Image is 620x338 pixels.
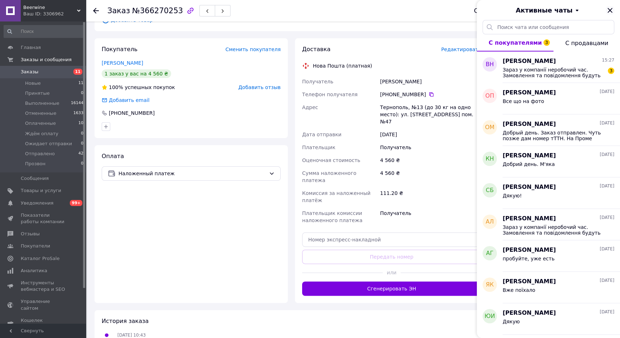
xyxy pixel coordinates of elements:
[25,100,59,107] span: Выполненные
[474,7,522,14] div: Статус заказа
[25,151,55,157] span: Отправлено
[483,20,614,34] input: Поиск чата или сообщения
[553,34,620,52] button: С продавцами
[477,177,620,209] button: СБ[PERSON_NAME][DATE]Дякую!
[503,67,604,78] span: Зараз у компанії неробочий час. Замовлення та повідомлення будуть оброблені з 10:00 найближчого р...
[21,57,72,63] span: Заказы и сообщения
[108,109,155,117] div: [PHONE_NUMBER]
[71,100,83,107] span: 16144
[102,69,171,78] div: 1 заказ у вас на 4 560 ₴
[486,218,494,226] span: АЛ
[109,84,123,90] span: 100%
[606,6,614,15] button: Закрыть
[4,25,84,38] input: Поиск
[485,155,494,163] span: КН
[21,280,66,293] span: Инструменты вебмастера и SEO
[600,309,614,315] span: [DATE]
[302,144,335,150] span: Плательщик
[21,243,50,249] span: Покупатели
[383,269,401,276] span: или
[25,90,50,97] span: Принятые
[81,90,83,97] span: 0
[102,46,137,53] span: Покупатель
[503,161,555,167] span: Добрий день. М'яка
[379,187,483,207] div: 111.20 ₴
[477,34,553,52] button: С покупателями3
[503,89,556,97] span: [PERSON_NAME]
[503,120,556,128] span: [PERSON_NAME]
[25,131,58,137] span: Ждём оплату
[486,281,494,289] span: ЯК
[302,132,342,137] span: Дата отправки
[21,44,41,51] span: Главная
[21,187,61,194] span: Товары и услуги
[302,92,358,97] span: Телефон получателя
[25,110,56,117] span: Отмененные
[302,232,481,247] input: Номер экспресс-накладной
[21,268,47,274] span: Аналитика
[78,151,83,157] span: 42
[477,209,620,240] button: АЛ[PERSON_NAME][DATE]Зараз у компанії неробочий час. Замовлення та повідомлення будуть оброблені ...
[23,4,77,11] span: Beerwine
[25,120,56,127] span: Оплаченные
[379,167,483,187] div: 4 560 ₴
[226,46,281,52] span: Сменить покупателя
[379,101,483,128] div: Тернополь, №13 (до 30 кг на одно место): ул. [STREET_ADDRESS] пом. №47
[102,318,149,324] span: История заказа
[503,224,604,236] span: Зараз у компанії неробочий час. Замовлення та повідомлення будуть оброблені з 10:00 найближчого р...
[238,84,281,90] span: Добавить отзыв
[81,161,83,167] span: 0
[503,215,556,223] span: [PERSON_NAME]
[477,303,620,335] button: ЮИ[PERSON_NAME][DATE]Дякую
[21,200,53,206] span: Уведомления
[302,190,370,203] span: Комиссия за наложенный платёж
[503,152,556,160] span: [PERSON_NAME]
[117,333,146,338] span: [DATE] 10:43
[516,6,573,15] span: Активные чаты
[497,6,600,15] button: Активные чаты
[93,7,99,14] div: Вернуться назад
[600,120,614,126] span: [DATE]
[25,141,72,147] span: Ожидает отправки
[21,317,66,330] span: Кошелек компании
[503,98,544,104] span: Все що на фото
[21,175,49,182] span: Сообщения
[23,11,86,17] div: Ваш ID: 3306962
[484,312,495,320] span: ЮИ
[81,131,83,137] span: 0
[477,52,620,83] button: ВН[PERSON_NAME]15:27Зараз у компанії неробочий час. Замовлення та повідомлення будуть оброблені з...
[379,141,483,154] div: Получатель
[441,46,481,52] span: Редактировать
[25,161,45,167] span: Прозвон
[600,89,614,95] span: [DATE]
[485,123,494,132] span: ОМ
[485,60,494,69] span: ВН
[503,256,554,261] span: пробуйте, уже есть
[503,319,520,324] span: Дякую
[102,84,175,91] div: успешных покупок
[379,154,483,167] div: 4 560 ₴
[602,57,614,63] span: 15:27
[81,141,83,147] span: 0
[503,57,556,65] span: [PERSON_NAME]
[565,40,608,46] span: С продавцами
[379,128,483,141] div: [DATE]
[311,62,374,69] div: Нова Пошта (платная)
[503,309,556,317] span: [PERSON_NAME]
[503,278,556,286] span: [PERSON_NAME]
[379,207,483,227] div: Получатель
[21,212,66,225] span: Показатели работы компании
[302,79,333,84] span: Получатель
[600,152,614,158] span: [DATE]
[503,183,556,191] span: [PERSON_NAME]
[70,200,82,206] span: 99+
[107,6,130,15] span: Заказ
[503,193,522,199] span: Дякую!
[486,186,494,195] span: СБ
[600,215,614,221] span: [DATE]
[302,104,318,110] span: Адрес
[477,114,620,146] button: ОМ[PERSON_NAME][DATE]Добрый день. Заказ отправлен. Чуть позже дам номер тТТН. На Проме небольшие ...
[102,153,124,160] span: Оплата
[25,80,41,87] span: Новые
[21,69,38,75] span: Заказы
